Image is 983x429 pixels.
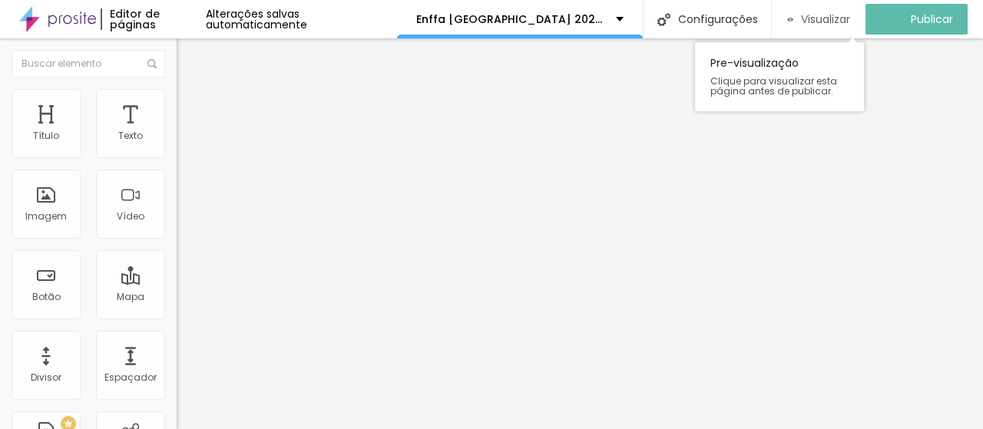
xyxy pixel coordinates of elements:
div: Mapa [117,292,144,302]
div: Alterações salvas automaticamente [206,8,397,30]
div: Pre-visualização [695,42,864,111]
div: Botão [32,292,61,302]
span: Visualizar [801,13,850,25]
div: Texto [118,130,143,141]
div: Espaçador [104,372,157,383]
p: Enffa [GEOGRAPHIC_DATA] 2024 - [GEOGRAPHIC_DATA] [416,14,604,25]
div: Título [33,130,59,141]
button: Publicar [866,4,968,35]
img: view-1.svg [787,13,793,26]
input: Buscar elemento [12,50,165,78]
div: Imagem [25,211,67,222]
img: Icone [147,59,157,68]
img: Icone [657,13,670,26]
div: Divisor [31,372,61,383]
span: Clique para visualizar esta página antes de publicar. [710,76,849,96]
button: Visualizar [772,4,866,35]
span: Publicar [911,13,953,25]
div: Editor de páginas [101,8,206,30]
div: Vídeo [117,211,144,222]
